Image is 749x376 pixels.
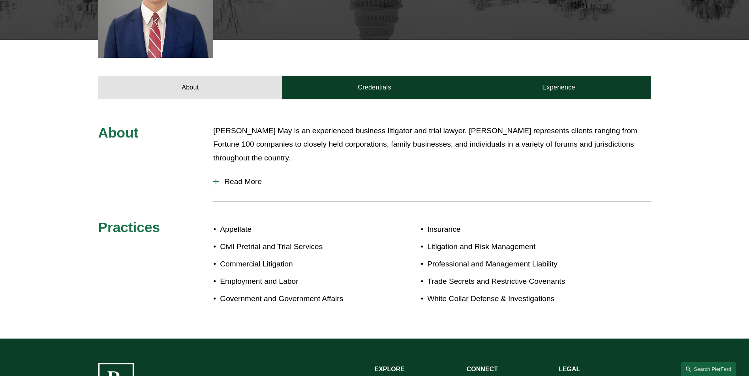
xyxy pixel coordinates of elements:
p: Trade Secrets and Restrictive Covenants [427,275,605,289]
span: Practices [98,220,160,235]
p: Government and Government Affairs [220,292,374,306]
span: Read More [219,177,651,186]
a: Search this site [681,362,736,376]
p: Civil Pretrial and Trial Services [220,240,374,254]
span: About [98,125,139,140]
p: Insurance [427,223,605,236]
a: Credentials [282,76,467,99]
a: Experience [467,76,651,99]
a: About [98,76,283,99]
p: Litigation and Risk Management [427,240,605,254]
p: White Collar Defense & Investigations [427,292,605,306]
p: Commercial Litigation [220,257,374,271]
p: [PERSON_NAME] May is an experienced business litigator and trial lawyer. [PERSON_NAME] represents... [213,124,651,165]
p: Professional and Management Liability [427,257,605,271]
strong: EXPLORE [375,366,405,372]
button: Read More [213,171,651,192]
p: Employment and Labor [220,275,374,289]
strong: CONNECT [467,366,498,372]
p: Appellate [220,223,374,236]
strong: LEGAL [559,366,580,372]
